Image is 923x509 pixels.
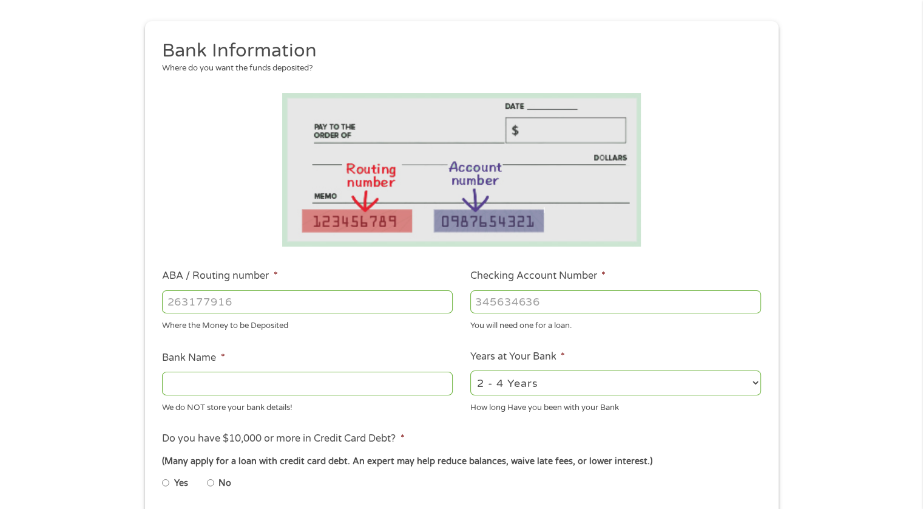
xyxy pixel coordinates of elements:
[470,316,761,332] div: You will need one for a loan.
[162,63,752,75] div: Where do you want the funds deposited?
[162,432,404,445] label: Do you have $10,000 or more in Credit Card Debt?
[282,93,641,247] img: Routing number location
[162,39,752,63] h2: Bank Information
[218,477,231,490] label: No
[470,290,761,313] input: 345634636
[470,350,565,363] label: Years at Your Bank
[162,270,277,282] label: ABA / Routing number
[174,477,188,490] label: Yes
[162,316,453,332] div: Where the Money to be Deposited
[162,290,453,313] input: 263177916
[162,352,225,364] label: Bank Name
[162,397,453,414] div: We do NOT store your bank details!
[162,455,760,468] div: (Many apply for a loan with credit card debt. An expert may help reduce balances, waive late fees...
[470,270,606,282] label: Checking Account Number
[470,397,761,414] div: How long Have you been with your Bank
